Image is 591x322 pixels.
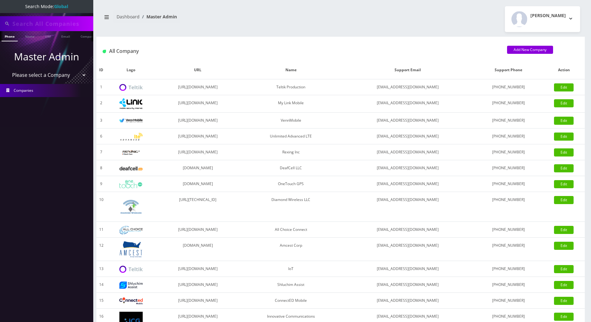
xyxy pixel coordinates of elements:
[240,128,342,144] td: Unlimited Advanced LTE
[119,180,143,188] img: OneTouch GPS
[96,192,106,222] td: 10
[473,238,543,261] td: [PHONE_NUMBER]
[156,192,240,222] td: [URL][TECHNICAL_ID]
[54,3,68,9] strong: Global
[119,266,143,273] img: IoT
[156,61,240,79] th: URL
[2,31,18,41] a: Phone
[473,160,543,176] td: [PHONE_NUMBER]
[42,31,54,41] a: SIM
[119,98,143,109] img: My Link Mobile
[103,50,106,53] img: All Company
[240,79,342,95] td: Teltik Production
[342,61,473,79] th: Support Email
[156,238,240,261] td: [DOMAIN_NAME]
[119,297,143,304] img: ConnectED Mobile
[156,160,240,176] td: [DOMAIN_NAME]
[119,195,143,218] img: Diamond Wireless LLC
[473,261,543,277] td: [PHONE_NUMBER]
[96,61,106,79] th: ID
[103,48,498,54] h1: All Company
[473,222,543,238] td: [PHONE_NUMBER]
[473,95,543,113] td: [PHONE_NUMBER]
[156,113,240,128] td: [URL][DOMAIN_NAME]
[342,192,473,222] td: [EMAIL_ADDRESS][DOMAIN_NAME]
[240,238,342,261] td: Amcest Corp
[14,88,33,93] span: Companies
[140,13,177,20] li: Master Admin
[554,99,574,107] a: Edit
[342,176,473,192] td: [EMAIL_ADDRESS][DOMAIN_NAME]
[240,144,342,160] td: Rexing Inc
[156,261,240,277] td: [URL][DOMAIN_NAME]
[156,293,240,309] td: [URL][DOMAIN_NAME]
[58,31,73,41] a: Email
[25,3,68,9] span: Search Mode:
[96,238,106,261] td: 12
[77,31,98,41] a: Company
[156,79,240,95] td: [URL][DOMAIN_NAME]
[530,13,566,18] h2: [PERSON_NAME]
[240,95,342,113] td: My Link Mobile
[473,79,543,95] td: [PHONE_NUMBER]
[554,148,574,156] a: Edit
[96,277,106,293] td: 14
[119,226,143,234] img: All Choice Connect
[342,261,473,277] td: [EMAIL_ADDRESS][DOMAIN_NAME]
[554,242,574,250] a: Edit
[96,95,106,113] td: 2
[554,180,574,188] a: Edit
[156,222,240,238] td: [URL][DOMAIN_NAME]
[554,133,574,141] a: Edit
[22,31,38,41] a: Name
[342,277,473,293] td: [EMAIL_ADDRESS][DOMAIN_NAME]
[96,79,106,95] td: 1
[554,297,574,305] a: Edit
[240,261,342,277] td: IoT
[240,113,342,128] td: VennMobile
[473,144,543,160] td: [PHONE_NUMBER]
[101,10,336,28] nav: breadcrumb
[119,133,143,141] img: Unlimited Advanced LTE
[96,222,106,238] td: 11
[119,241,143,258] img: Amcest Corp
[342,144,473,160] td: [EMAIL_ADDRESS][DOMAIN_NAME]
[473,176,543,192] td: [PHONE_NUMBER]
[473,293,543,309] td: [PHONE_NUMBER]
[119,166,143,170] img: DeafCell LLC
[96,144,106,160] td: 7
[96,128,106,144] td: 6
[96,261,106,277] td: 13
[554,281,574,289] a: Edit
[96,176,106,192] td: 9
[473,113,543,128] td: [PHONE_NUMBER]
[342,293,473,309] td: [EMAIL_ADDRESS][DOMAIN_NAME]
[554,117,574,125] a: Edit
[240,192,342,222] td: Diamond Wireless LLC
[543,61,585,79] th: Action
[554,265,574,273] a: Edit
[119,119,143,123] img: VennMobile
[117,14,140,20] a: Dashboard
[96,293,106,309] td: 15
[119,150,143,156] img: Rexing Inc
[554,196,574,204] a: Edit
[156,176,240,192] td: [DOMAIN_NAME]
[240,277,342,293] td: Shluchim Assist
[119,84,143,91] img: Teltik Production
[240,222,342,238] td: All Choice Connect
[342,238,473,261] td: [EMAIL_ADDRESS][DOMAIN_NAME]
[554,313,574,321] a: Edit
[96,113,106,128] td: 3
[240,61,342,79] th: Name
[240,176,342,192] td: OneTouch GPS
[505,6,580,32] button: [PERSON_NAME]
[473,277,543,293] td: [PHONE_NUMBER]
[342,113,473,128] td: [EMAIL_ADDRESS][DOMAIN_NAME]
[473,61,543,79] th: Support Phone
[473,128,543,144] td: [PHONE_NUMBER]
[473,192,543,222] td: [PHONE_NUMBER]
[554,226,574,234] a: Edit
[106,61,156,79] th: Logo
[342,95,473,113] td: [EMAIL_ADDRESS][DOMAIN_NAME]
